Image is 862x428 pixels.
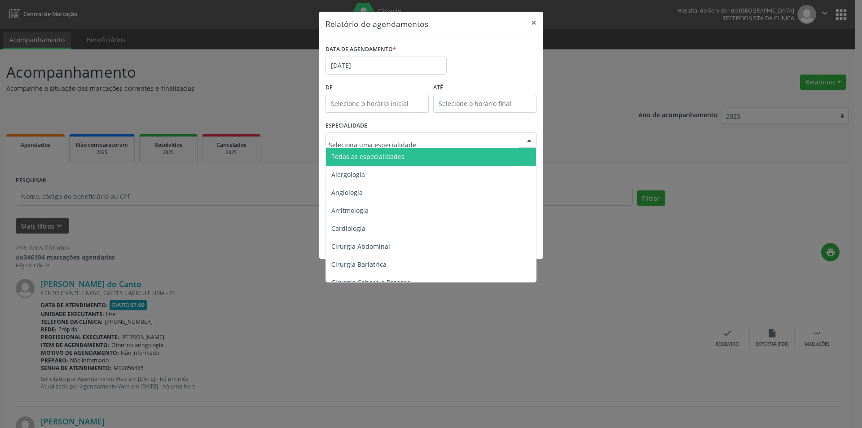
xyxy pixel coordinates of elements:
[433,95,537,113] input: Selecione o horário final
[331,242,390,251] span: Cirurgia Abdominal
[325,81,429,95] label: De
[331,260,387,269] span: Cirurgia Bariatrica
[325,119,367,133] label: ESPECIALIDADE
[325,57,447,75] input: Selecione uma data ou intervalo
[331,152,405,161] span: Todas as especialidades
[331,224,365,233] span: Cardiologia
[331,188,363,197] span: Angiologia
[525,12,543,34] button: Close
[331,206,369,215] span: Arritmologia
[325,95,429,113] input: Selecione o horário inicial
[329,136,518,154] input: Seleciona uma especialidade
[433,81,537,95] label: ATÉ
[325,18,428,30] h5: Relatório de agendamentos
[331,278,410,287] span: Cirurgia Cabeça e Pescoço
[325,43,396,57] label: DATA DE AGENDAMENTO
[331,170,365,179] span: Alergologia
